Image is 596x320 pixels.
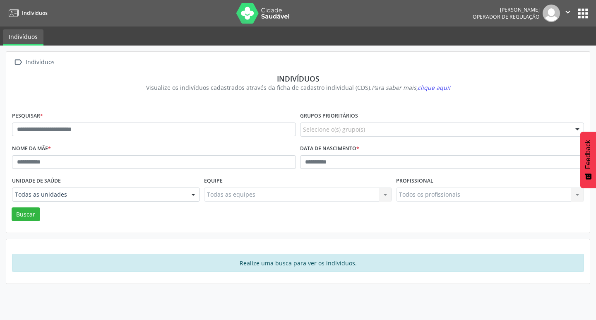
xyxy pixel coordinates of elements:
[12,110,43,123] label: Pesquisar
[12,207,40,221] button: Buscar
[576,6,590,21] button: apps
[473,6,540,13] div: [PERSON_NAME]
[300,110,358,123] label: Grupos prioritários
[24,56,56,68] div: Indivíduos
[303,125,365,134] span: Selecione o(s) grupo(s)
[12,254,584,272] div: Realize uma busca para ver os indivíduos.
[15,190,183,199] span: Todas as unidades
[372,84,450,91] i: Para saber mais,
[12,56,56,68] a:  Indivíduos
[12,175,61,188] label: Unidade de saúde
[3,29,43,46] a: Indivíduos
[12,56,24,68] i: 
[18,83,578,92] div: Visualize os indivíduos cadastrados através da ficha de cadastro individual (CDS).
[418,84,450,91] span: clique aqui!
[300,142,359,155] label: Data de nascimento
[543,5,560,22] img: img
[563,7,572,17] i: 
[473,13,540,20] span: Operador de regulação
[12,142,51,155] label: Nome da mãe
[580,132,596,188] button: Feedback - Mostrar pesquisa
[204,175,223,188] label: Equipe
[396,175,433,188] label: Profissional
[18,74,578,83] div: Indivíduos
[6,6,48,20] a: Indivíduos
[584,140,592,169] span: Feedback
[22,10,48,17] span: Indivíduos
[560,5,576,22] button: 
